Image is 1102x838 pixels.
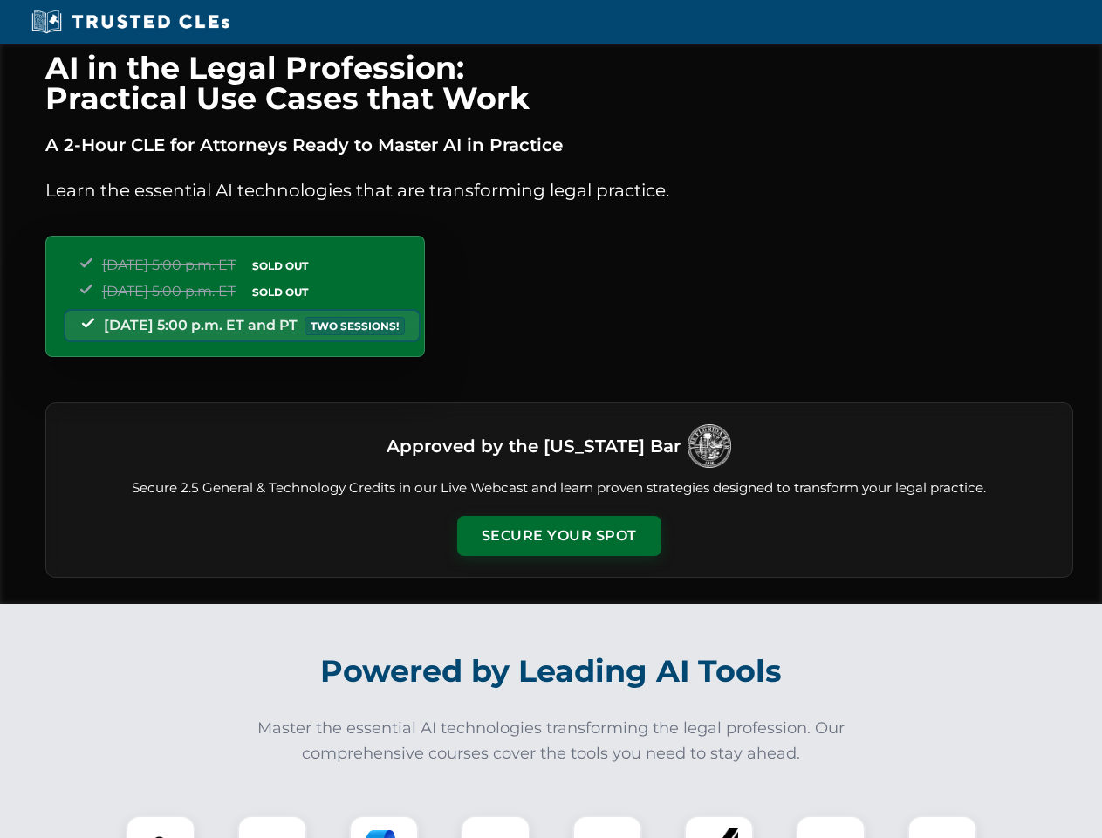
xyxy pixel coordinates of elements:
button: Secure Your Spot [457,516,661,556]
p: Learn the essential AI technologies that are transforming legal practice. [45,176,1073,204]
h2: Powered by Leading AI Tools [68,641,1035,702]
span: [DATE] 5:00 p.m. ET [102,283,236,299]
span: SOLD OUT [246,283,314,301]
h1: AI in the Legal Profession: Practical Use Cases that Work [45,52,1073,113]
p: Secure 2.5 General & Technology Credits in our Live Webcast and learn proven strategies designed ... [67,478,1051,498]
img: Trusted CLEs [26,9,235,35]
span: SOLD OUT [246,257,314,275]
h3: Approved by the [US_STATE] Bar [387,430,681,462]
p: A 2-Hour CLE for Attorneys Ready to Master AI in Practice [45,131,1073,159]
img: Logo [688,424,731,468]
span: [DATE] 5:00 p.m. ET [102,257,236,273]
p: Master the essential AI technologies transforming the legal profession. Our comprehensive courses... [246,716,857,766]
